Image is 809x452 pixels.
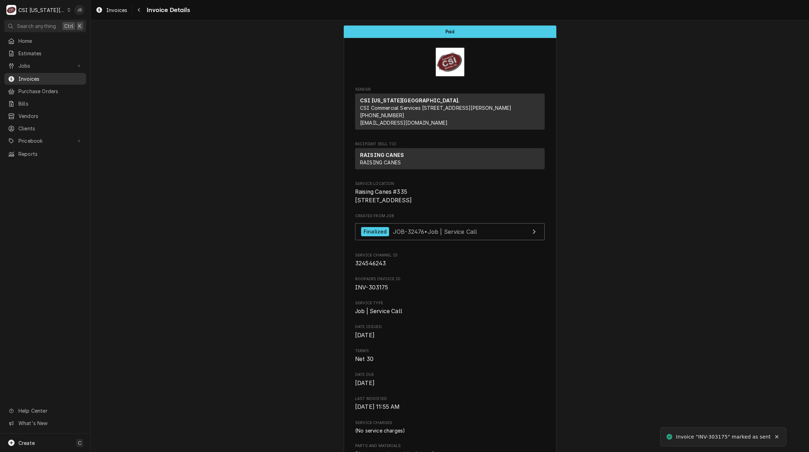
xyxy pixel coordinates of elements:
[78,22,82,30] span: K
[355,443,545,449] span: Parts and Materials
[355,188,412,204] span: Raising Canes #335 [STREET_ADDRESS]
[355,181,545,187] span: Service Location
[355,300,545,306] span: Service Type
[355,276,545,282] span: Roopairs Invoice ID
[360,112,404,118] a: [PHONE_NUMBER]
[393,228,477,235] span: JOB-32476 • Job | Service Call
[18,100,83,107] span: Bills
[355,355,545,363] span: Terms
[18,75,83,83] span: Invoices
[355,94,545,130] div: Sender
[355,87,545,92] span: Sender
[74,5,84,15] div: Joshua Bennett's Avatar
[360,159,401,165] span: RAISING CANES
[4,60,86,72] a: Go to Jobs
[18,112,83,120] span: Vendors
[4,98,86,109] a: Bills
[676,433,771,441] div: Invoice "INV-303175" marked as sent
[4,123,86,134] a: Clients
[360,97,460,103] strong: CSI [US_STATE][GEOGRAPHIC_DATA].
[4,47,86,59] a: Estimates
[344,26,556,38] div: Status
[18,125,83,132] span: Clients
[355,148,545,172] div: Recipient (Bill To)
[17,22,56,30] span: Search anything
[18,407,82,414] span: Help Center
[4,73,86,85] a: Invoices
[360,152,404,158] strong: RAISING CANES
[133,4,145,16] button: Navigate back
[18,137,72,145] span: Pricebook
[78,439,82,447] span: C
[355,396,545,411] div: Last Modified
[355,188,545,204] span: Service Location
[18,419,82,427] span: What's New
[361,227,389,237] div: Finalized
[355,356,373,362] span: Net 30
[18,6,65,14] div: CSI [US_STATE][GEOGRAPHIC_DATA].
[355,94,545,132] div: Sender
[360,120,448,126] a: [EMAIL_ADDRESS][DOMAIN_NAME]
[6,5,16,15] div: C
[355,141,545,173] div: Invoice Recipient
[18,87,83,95] span: Purchase Orders
[355,348,545,354] span: Terms
[355,420,545,426] span: Service Charges
[355,331,545,340] span: Date Issued
[355,324,545,330] span: Date Issued
[18,440,35,446] span: Create
[355,372,545,387] div: Date Due
[445,29,454,34] span: Paid
[355,141,545,147] span: Recipient (Bill To)
[355,284,388,291] span: INV-303175
[355,87,545,133] div: Invoice Sender
[355,260,386,267] span: 324546243
[4,135,86,147] a: Go to Pricebook
[355,403,545,411] span: Last Modified
[355,300,545,316] div: Service Type
[93,4,130,16] a: Invoices
[355,223,545,241] a: View Job
[355,253,545,258] span: Service Channel ID
[355,332,375,339] span: [DATE]
[355,276,545,292] div: Roopairs Invoice ID
[4,35,86,47] a: Home
[355,308,402,315] span: Job | Service Call
[64,22,73,30] span: Ctrl
[18,150,83,158] span: Reports
[360,105,511,111] span: CSI Commercial Services [STREET_ADDRESS][PERSON_NAME]
[18,37,83,45] span: Home
[355,213,545,244] div: Created From Job
[4,85,86,97] a: Purchase Orders
[4,110,86,122] a: Vendors
[355,420,545,434] div: Service Charges
[435,47,465,77] img: Logo
[355,259,545,268] span: Service Channel ID
[18,50,83,57] span: Estimates
[106,6,127,14] span: Invoices
[4,148,86,160] a: Reports
[355,181,545,205] div: Service Location
[355,348,545,363] div: Terms
[355,427,545,434] div: Service Charges List
[355,307,545,316] span: Service Type
[4,405,86,417] a: Go to Help Center
[355,213,545,219] span: Created From Job
[18,62,72,69] span: Jobs
[355,324,545,339] div: Date Issued
[355,148,545,169] div: Recipient (Bill To)
[355,283,545,292] span: Roopairs Invoice ID
[355,372,545,378] span: Date Due
[74,5,84,15] div: JB
[145,5,190,15] span: Invoice Details
[4,417,86,429] a: Go to What's New
[355,380,375,386] span: [DATE]
[355,396,545,402] span: Last Modified
[355,379,545,388] span: Date Due
[355,403,400,410] span: [DATE] 11:55 AM
[6,5,16,15] div: CSI Kansas City.'s Avatar
[355,253,545,268] div: Service Channel ID
[4,20,86,32] button: Search anythingCtrlK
